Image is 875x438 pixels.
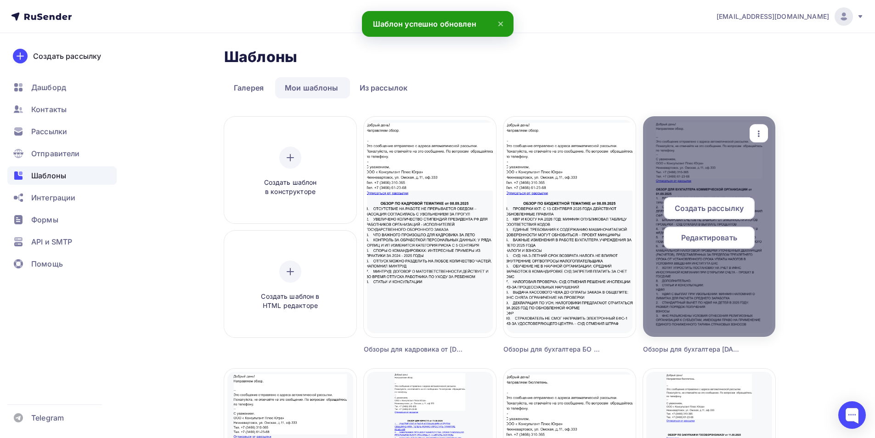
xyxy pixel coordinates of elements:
[31,126,67,137] span: Рассылки
[503,345,603,354] div: Обзоры для бухгалтера БО от [DATE]
[275,77,348,98] a: Мои шаблоны
[33,51,101,62] div: Создать рассылку
[31,82,66,93] span: Дашборд
[31,258,63,269] span: Помощь
[7,210,117,229] a: Формы
[717,7,864,26] a: [EMAIL_ADDRESS][DOMAIN_NAME]
[7,122,117,141] a: Рассылки
[247,292,334,311] span: Создать шаблон в HTML редакторе
[31,412,64,423] span: Telegram
[675,203,744,214] span: Создать рассылку
[7,144,117,163] a: Отправители
[224,48,297,66] h2: Шаблоны
[31,104,67,115] span: Контакты
[31,170,66,181] span: Шаблоны
[364,345,463,354] div: Обзоры для кадровика от [DATE]
[31,192,75,203] span: Интеграции
[717,12,829,21] span: [EMAIL_ADDRESS][DOMAIN_NAME]
[31,148,80,159] span: Отправители
[681,232,737,243] span: Редактировать
[31,236,72,247] span: API и SMTP
[7,166,117,185] a: Шаблоны
[31,214,58,225] span: Формы
[247,178,334,197] span: Создать шаблон в конструкторе
[350,77,418,98] a: Из рассылок
[7,100,117,119] a: Контакты
[643,345,742,354] div: Обзоры для бухгалтера [DATE]
[224,77,273,98] a: Галерея
[7,78,117,97] a: Дашборд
